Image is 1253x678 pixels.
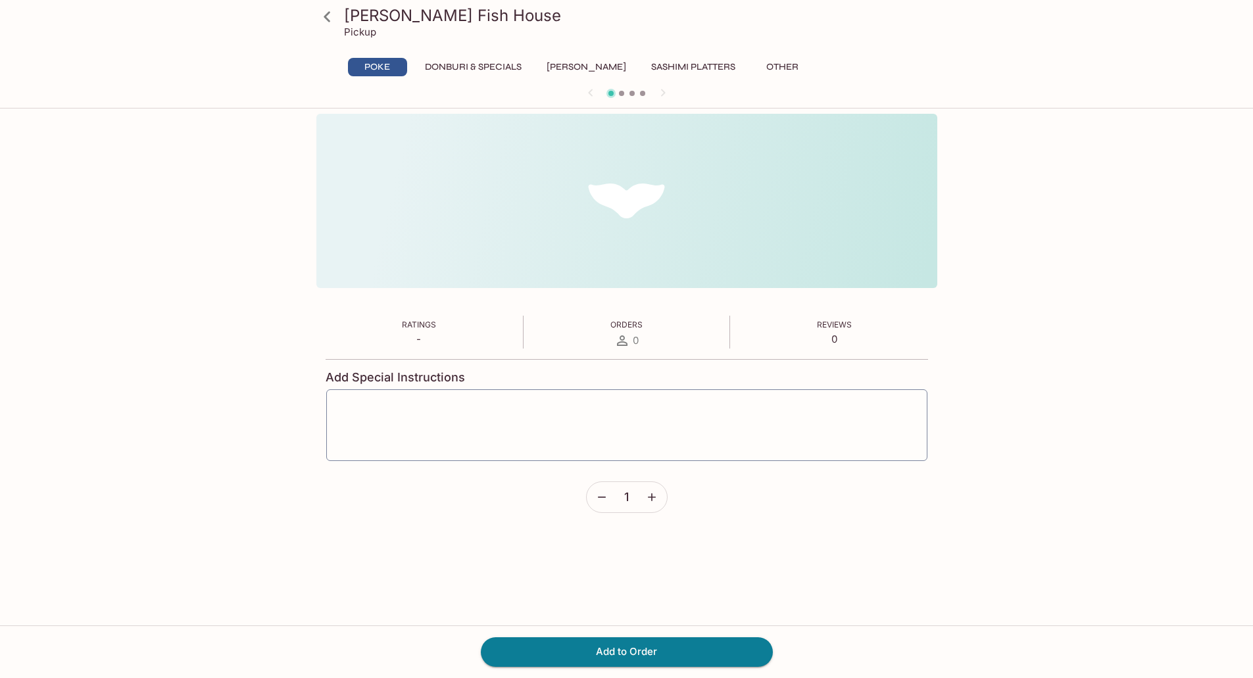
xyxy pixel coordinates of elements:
h3: [PERSON_NAME] Fish House [344,5,932,26]
button: Other [753,58,812,76]
button: Donburi & Specials [418,58,529,76]
button: Sashimi Platters [644,58,743,76]
span: Reviews [817,320,852,329]
span: 1 [624,490,629,504]
span: Orders [610,320,643,329]
h4: Add Special Instructions [326,370,928,385]
p: Pickup [344,26,376,38]
button: [PERSON_NAME] [539,58,633,76]
span: Ratings [402,320,436,329]
p: - [402,333,436,345]
button: Add to Order [481,637,773,666]
p: 0 [817,333,852,345]
span: 0 [633,334,639,347]
button: Poke [348,58,407,76]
